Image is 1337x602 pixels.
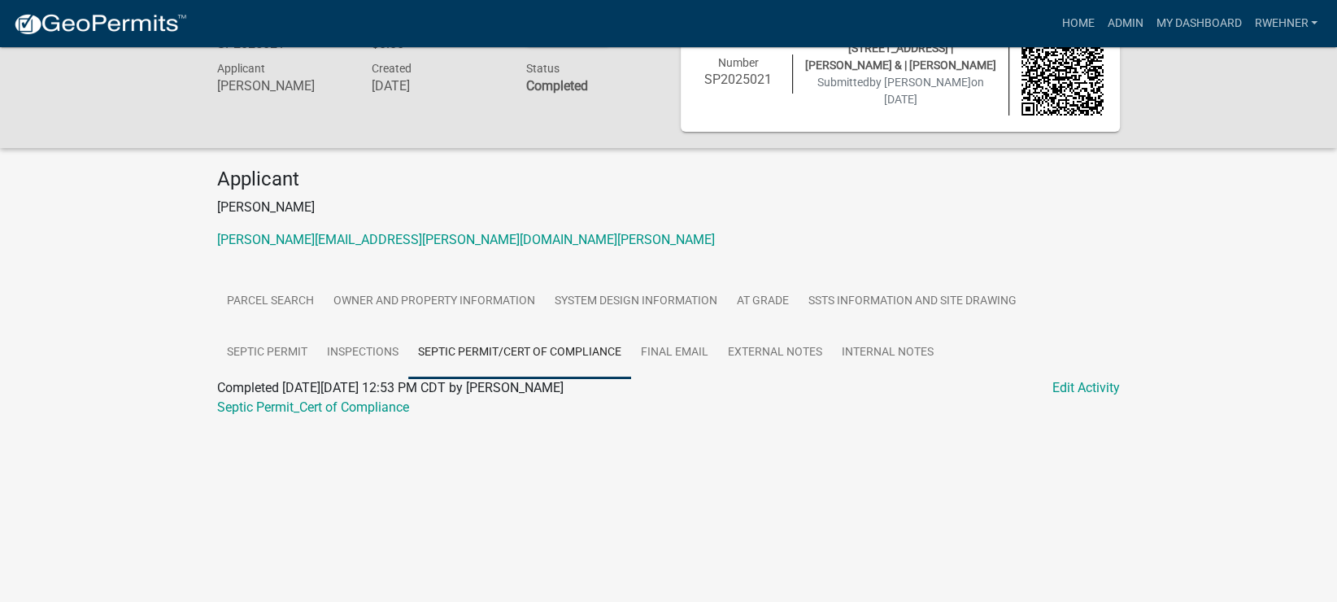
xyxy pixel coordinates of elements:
a: Edit Activity [1052,378,1120,398]
a: Septic Permit_Cert of Compliance [217,399,409,415]
a: At Grade [727,276,799,328]
img: QR code [1021,33,1104,116]
a: Admin [1100,8,1149,39]
a: Inspections [317,327,408,379]
a: Septic Permit/Cert of Compliance [408,327,631,379]
p: [PERSON_NAME] [217,198,1120,217]
a: External Notes [718,327,832,379]
a: System Design Information [545,276,727,328]
a: My Dashboard [1149,8,1248,39]
span: Status [526,62,560,75]
h6: [DATE] [372,78,502,94]
a: Internal Notes [832,327,943,379]
span: Created [372,62,412,75]
a: Septic Permit [217,327,317,379]
a: Parcel search [217,276,324,328]
a: rwehner [1248,8,1324,39]
strong: Completed [526,78,588,94]
span: Completed [DATE][DATE] 12:53 PM CDT by [PERSON_NAME] [217,380,564,395]
a: Owner and Property Information [324,276,545,328]
span: Applicant [217,62,265,75]
a: Home [1055,8,1100,39]
span: by [PERSON_NAME] [869,76,971,89]
a: [PERSON_NAME][EMAIL_ADDRESS][PERSON_NAME][DOMAIN_NAME][PERSON_NAME] [217,232,715,247]
a: SSTS Information and Site Drawing [799,276,1026,328]
h6: SP2025021 [697,72,780,87]
span: Number [718,56,759,69]
h4: Applicant [217,168,1120,191]
a: Final Email [631,327,718,379]
h6: [PERSON_NAME] [217,78,347,94]
span: Submitted on [DATE] [817,76,984,106]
